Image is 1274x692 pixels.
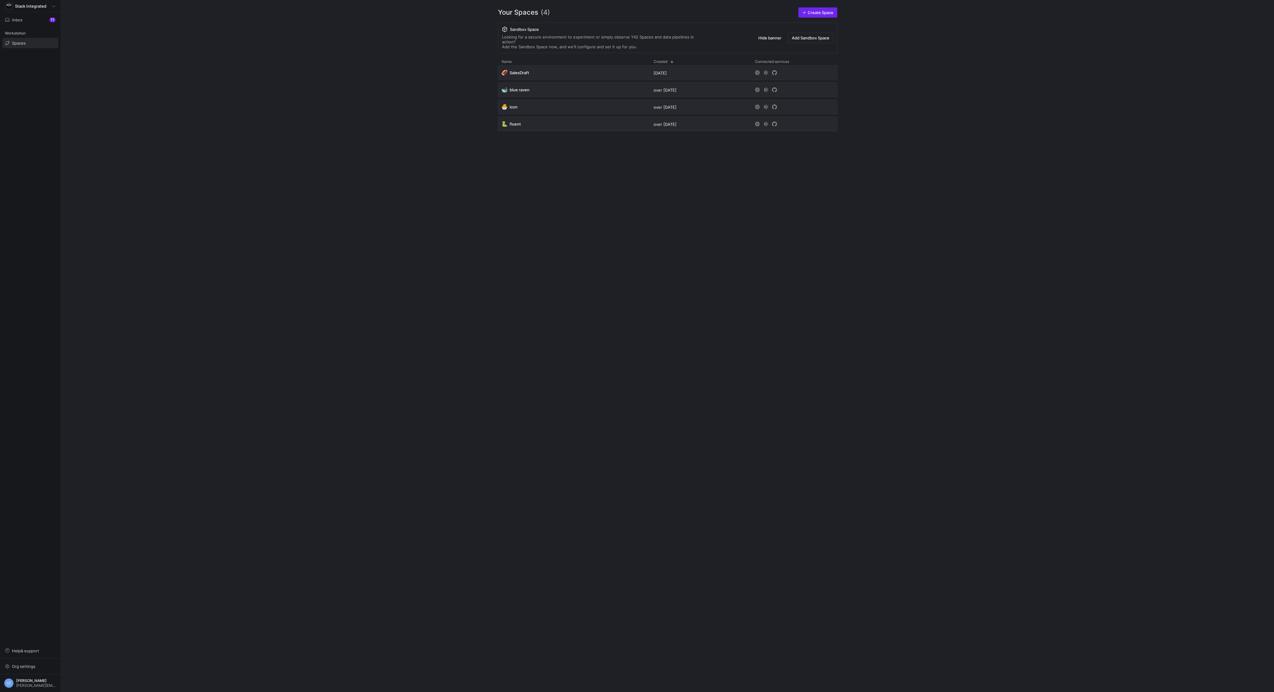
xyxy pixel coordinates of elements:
[16,679,57,683] span: [PERSON_NAME]
[12,664,35,669] span: Org settings
[12,648,39,653] span: Help & support
[2,646,58,656] button: Help& support
[541,7,550,18] span: (4)
[754,33,785,43] button: Hide banner
[498,7,538,18] span: Your Spaces
[808,10,833,15] span: Create Space
[498,100,837,117] div: Press SPACE to select this row.
[502,35,706,49] div: Looking for a secure environment to experiment or simply observe Y42 Spaces and data pipelines in...
[510,70,529,75] span: SalesDraft
[654,71,667,75] span: [DATE]
[654,122,677,127] span: over [DATE]
[16,683,57,688] span: [PERSON_NAME][EMAIL_ADDRESS][DOMAIN_NAME]
[502,104,507,110] span: 🐣
[510,27,539,32] span: Sandbox Space
[502,121,507,127] span: 🐍
[510,104,518,109] span: icon
[2,661,58,672] button: Org settings
[755,60,789,64] span: Connected services
[502,60,512,64] span: Name
[792,35,829,40] span: Add Sandbox Space
[12,41,26,46] span: Spaces
[498,65,837,82] div: Press SPACE to select this row.
[15,4,46,9] span: Stack Integrated
[502,87,507,93] span: 🐋
[49,17,56,22] div: 11
[654,60,667,64] span: Created
[4,678,14,688] div: DZ
[498,82,837,100] div: Press SPACE to select this row.
[2,29,58,38] div: Workstation
[758,35,781,40] span: Hide banner
[510,122,521,126] span: fluent
[498,117,837,134] div: Press SPACE to select this row.
[12,17,23,22] span: Inbox
[510,87,529,92] span: blue raven
[2,38,58,48] a: Spaces
[2,15,58,25] button: Inbox11
[2,677,58,690] button: DZ[PERSON_NAME][PERSON_NAME][EMAIL_ADDRESS][DOMAIN_NAME]
[798,7,837,18] a: Create Space
[654,88,677,93] span: over [DATE]
[788,33,833,43] button: Add Sandbox Space
[654,105,677,110] span: over [DATE]
[2,665,58,669] a: Org settings
[6,3,12,9] img: https://storage.googleapis.com/y42-prod-data-exchange/images/Yf2Qvegn13xqq0DljGMI0l8d5Zqtiw36EXr8...
[502,70,507,75] span: 🏈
